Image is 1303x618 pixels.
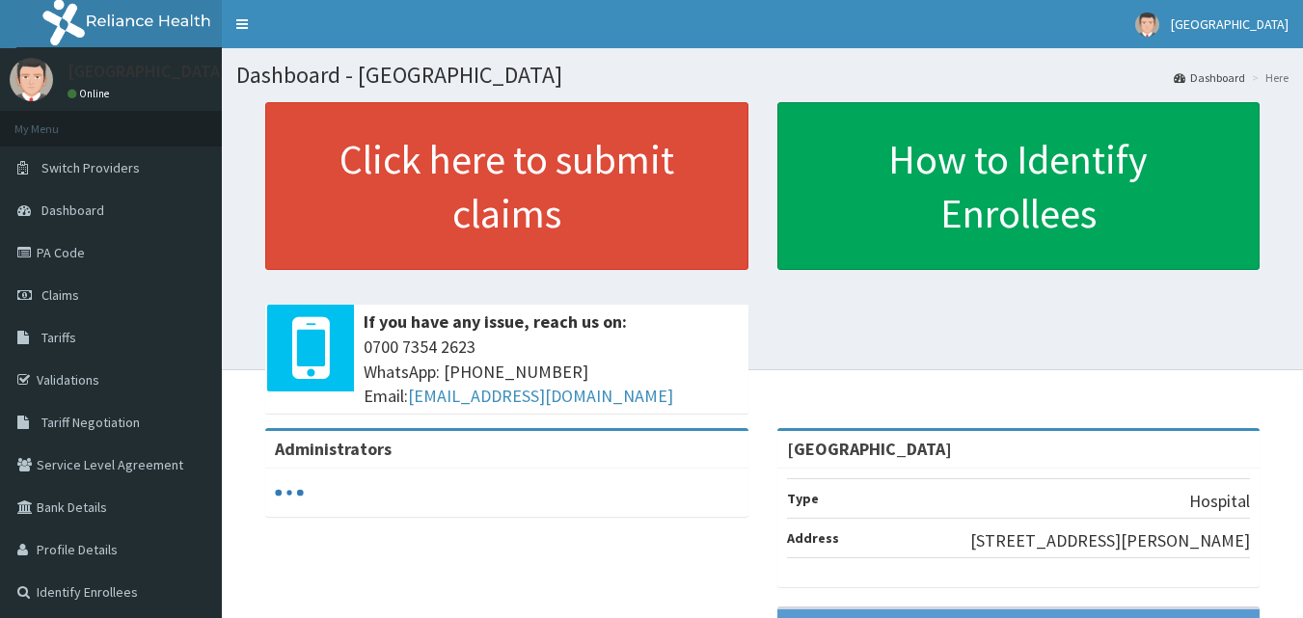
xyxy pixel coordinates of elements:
[41,286,79,304] span: Claims
[41,414,140,431] span: Tariff Negotiation
[970,528,1250,553] p: [STREET_ADDRESS][PERSON_NAME]
[68,87,114,100] a: Online
[1171,15,1289,33] span: [GEOGRAPHIC_DATA]
[408,385,673,407] a: [EMAIL_ADDRESS][DOMAIN_NAME]
[364,335,739,409] span: 0700 7354 2623 WhatsApp: [PHONE_NUMBER] Email:
[364,310,627,333] b: If you have any issue, reach us on:
[10,58,53,101] img: User Image
[41,159,140,176] span: Switch Providers
[275,438,392,460] b: Administrators
[236,63,1289,88] h1: Dashboard - [GEOGRAPHIC_DATA]
[1174,69,1245,86] a: Dashboard
[787,529,839,547] b: Address
[68,63,227,80] p: [GEOGRAPHIC_DATA]
[1247,69,1289,86] li: Here
[1135,13,1159,37] img: User Image
[265,102,748,270] a: Click here to submit claims
[41,329,76,346] span: Tariffs
[777,102,1261,270] a: How to Identify Enrollees
[41,202,104,219] span: Dashboard
[1189,489,1250,514] p: Hospital
[787,490,819,507] b: Type
[787,438,952,460] strong: [GEOGRAPHIC_DATA]
[275,478,304,507] svg: audio-loading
